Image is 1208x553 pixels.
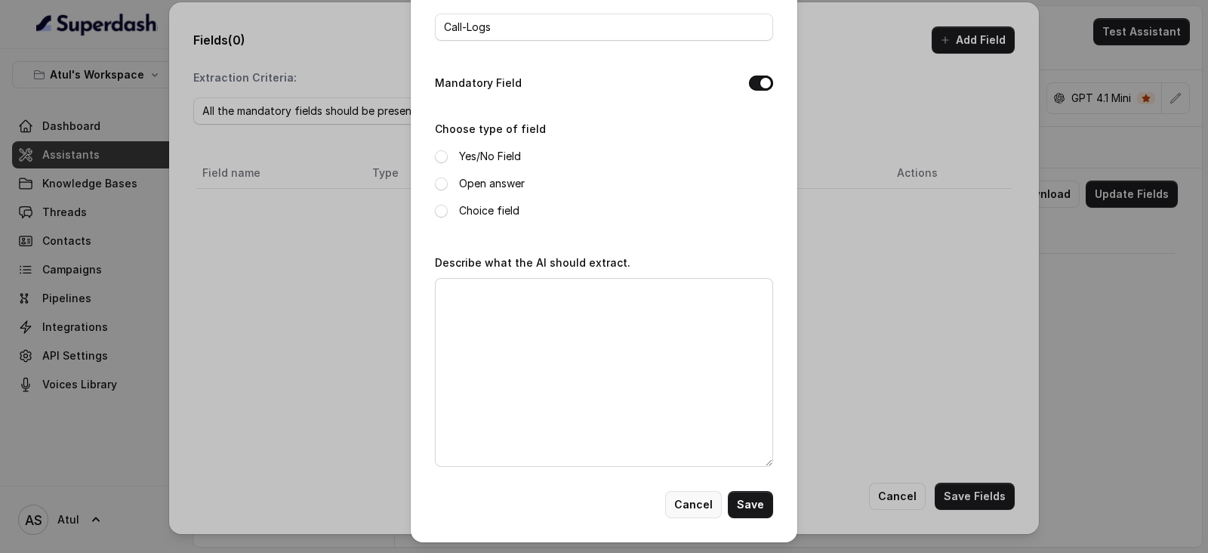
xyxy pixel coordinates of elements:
button: Cancel [665,491,722,518]
label: Yes/No Field [459,147,521,165]
label: Choose type of field [435,122,546,135]
label: Open answer [459,175,525,193]
label: Mandatory Field [435,74,522,92]
label: Describe what the AI should extract. [435,256,630,269]
label: Choice field [459,202,519,220]
button: Save [728,491,773,518]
